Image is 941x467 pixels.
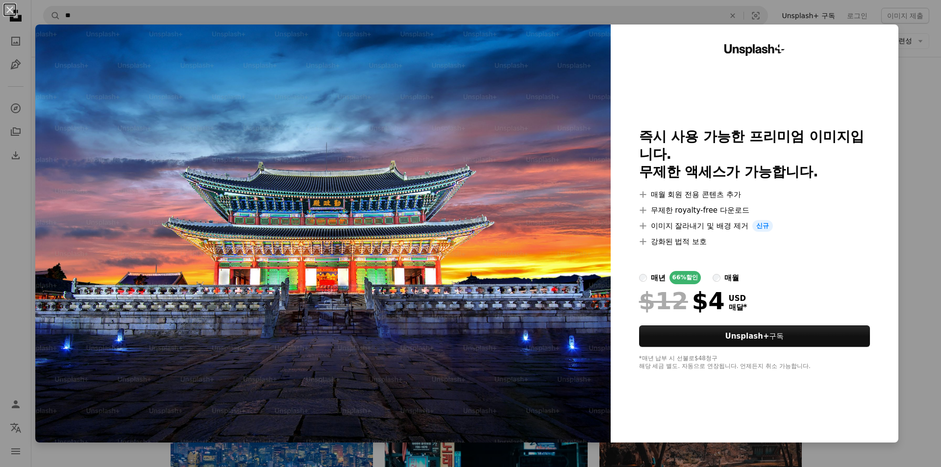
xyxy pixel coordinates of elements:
input: 매월 [713,274,720,282]
div: 매년 [651,272,666,284]
div: 매월 [724,272,739,284]
div: $4 [639,288,725,314]
span: USD [729,294,747,303]
h2: 즉시 사용 가능한 프리미엄 이미지입니다. 무제한 액세스가 가능합니다. [639,128,870,181]
input: 매년66%할인 [639,274,647,282]
button: Unsplash+구독 [639,325,870,347]
span: $12 [639,288,688,314]
li: 매월 회원 전용 콘텐츠 추가 [639,189,870,200]
div: *매년 납부 시 선불로 $48 청구 해당 세금 별도. 자동으로 연장됩니다. 언제든지 취소 가능합니다. [639,355,870,370]
li: 이미지 잘라내기 및 배경 제거 [639,220,870,232]
li: 무제한 royalty-free 다운로드 [639,204,870,216]
div: 66% 할인 [669,271,701,284]
span: 신규 [752,220,773,232]
li: 강화된 법적 보호 [639,236,870,247]
strong: Unsplash+ [725,332,769,341]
